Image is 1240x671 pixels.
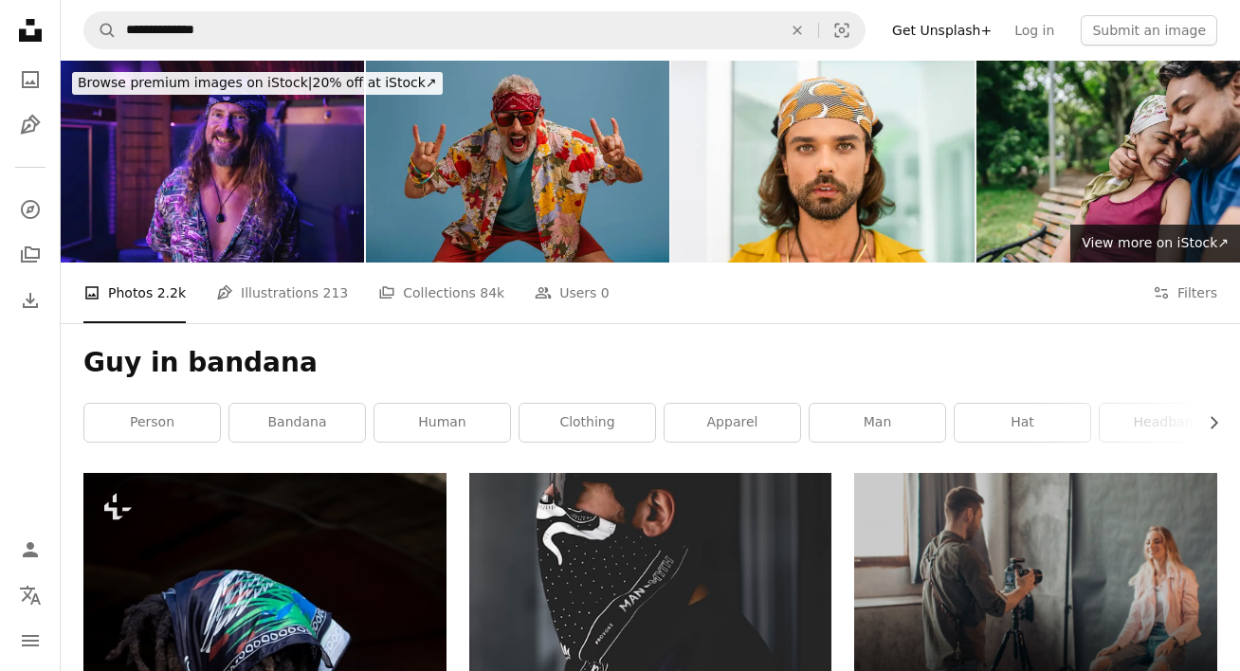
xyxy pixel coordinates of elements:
[11,190,49,228] a: Explore
[366,61,669,263] img: Cool hipster senior man in stylish funky shirt gesturing and smiling against blue background
[11,61,49,99] a: Photos
[819,12,865,48] button: Visual search
[83,11,866,49] form: Find visuals sitewide
[61,61,454,106] a: Browse premium images on iStock|20% off at iStock↗
[665,404,800,442] a: apparel
[78,75,312,90] span: Browse premium images on iStock |
[881,15,1003,45] a: Get Unsplash+
[61,61,364,263] img: Casual portrait of middle-aged rock musician
[11,531,49,569] a: Log in / Sign up
[1070,225,1240,263] a: View more on iStock↗
[955,404,1090,442] a: hat
[378,263,504,323] a: Collections 84k
[84,12,117,48] button: Search Unsplash
[776,12,818,48] button: Clear
[469,645,832,662] a: man in black and white nike hoodie wearing black and white nike mask
[1081,15,1217,45] button: Submit an image
[374,404,510,442] a: human
[1003,15,1066,45] a: Log in
[11,576,49,614] button: Language
[1196,404,1217,442] button: scroll list to the right
[671,61,975,263] img: Hippie wearing head scarf
[11,106,49,144] a: Illustrations
[84,404,220,442] a: person
[810,404,945,442] a: man
[520,404,655,442] a: clothing
[229,404,365,442] a: bandana
[11,236,49,274] a: Collections
[83,346,1217,380] h1: Guy in bandana
[601,282,610,303] span: 0
[216,263,348,323] a: Illustrations 213
[480,282,504,303] span: 84k
[1153,263,1217,323] button: Filters
[1100,404,1235,442] a: headband
[535,263,610,323] a: Users 0
[323,282,349,303] span: 213
[11,281,49,319] a: Download History
[78,75,437,90] span: 20% off at iStock ↗
[11,622,49,660] button: Menu
[1082,235,1229,250] span: View more on iStock ↗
